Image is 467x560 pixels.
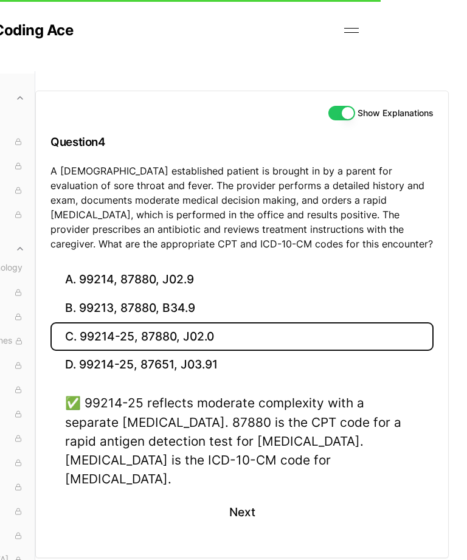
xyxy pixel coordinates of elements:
[358,109,434,117] label: Show Explanations
[50,124,434,160] h3: Question 4
[65,393,419,488] div: ✅ 99214-25 reflects moderate complexity with a separate [MEDICAL_DATA]. 87880 is the CPT code for...
[50,294,434,323] button: B. 99213, 87880, B34.9
[50,164,434,251] p: A [DEMOGRAPHIC_DATA] established patient is brought in by a parent for evaluation of sore throat ...
[50,266,434,294] button: A. 99214, 87880, J02.9
[214,496,269,528] button: Next
[50,322,434,351] button: C. 99214-25, 87880, J02.0
[50,351,434,379] button: D. 99214-25, 87651, J03.91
